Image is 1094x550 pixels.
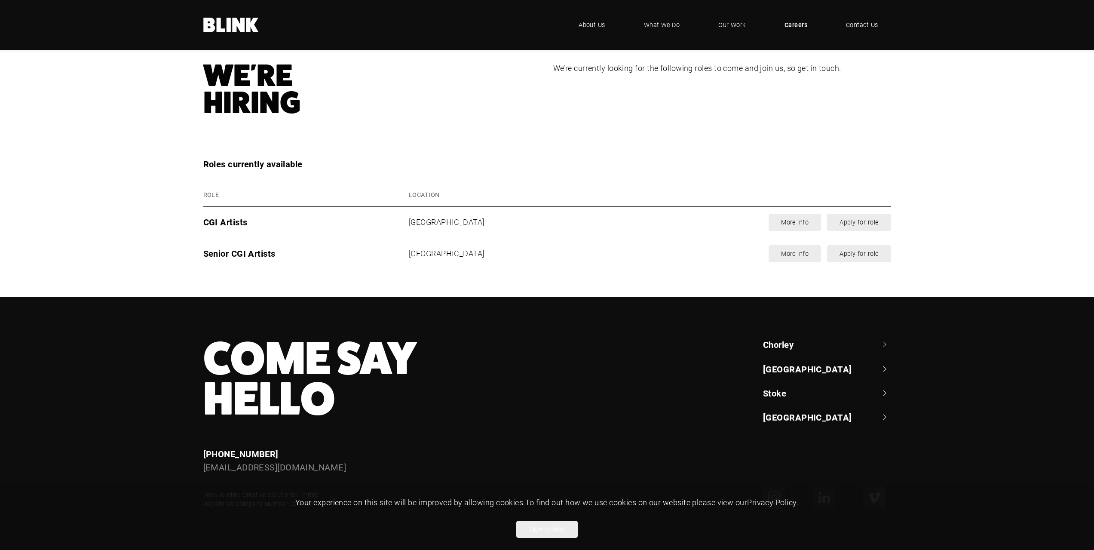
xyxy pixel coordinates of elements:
[769,214,821,231] a: More info
[833,12,891,38] a: Contact Us
[404,238,600,270] td: [GEOGRAPHIC_DATA]
[203,62,541,116] h1: We're Hiring
[763,338,891,350] a: Chorley
[827,214,891,231] a: Apply for role
[827,245,891,262] a: Apply for role
[631,12,693,38] a: What We Do
[747,497,797,507] a: Privacy Policy
[203,157,891,171] h3: Roles currently available
[404,183,600,207] th: Location
[203,183,380,207] th: Role
[579,20,605,30] span: About Us
[644,20,680,30] span: What We Do
[763,411,891,423] a: [GEOGRAPHIC_DATA]
[846,20,878,30] span: Contact Us
[203,18,259,32] a: Home
[566,12,618,38] a: About Us
[203,461,346,473] a: [EMAIL_ADDRESS][DOMAIN_NAME]
[295,497,799,507] span: Your experience on this site will be improved by allowing cookies. To find out how we use cookies...
[203,248,276,259] span: Senior CGI Artists
[203,448,279,459] a: [PHONE_NUMBER]
[203,216,248,227] span: CGI Artists
[769,245,821,262] a: More info
[516,521,578,538] button: Allow cookies
[784,20,807,30] span: Careers
[553,62,891,74] p: We’re currently looking for the following roles to come and join us, so get in touch.
[705,12,759,38] a: Our Work
[763,387,891,399] a: Stoke
[203,338,611,419] h3: Come Say Hello
[763,363,891,375] a: [GEOGRAPHIC_DATA]
[772,12,820,38] a: Careers
[718,20,746,30] span: Our Work
[404,207,600,238] td: [GEOGRAPHIC_DATA]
